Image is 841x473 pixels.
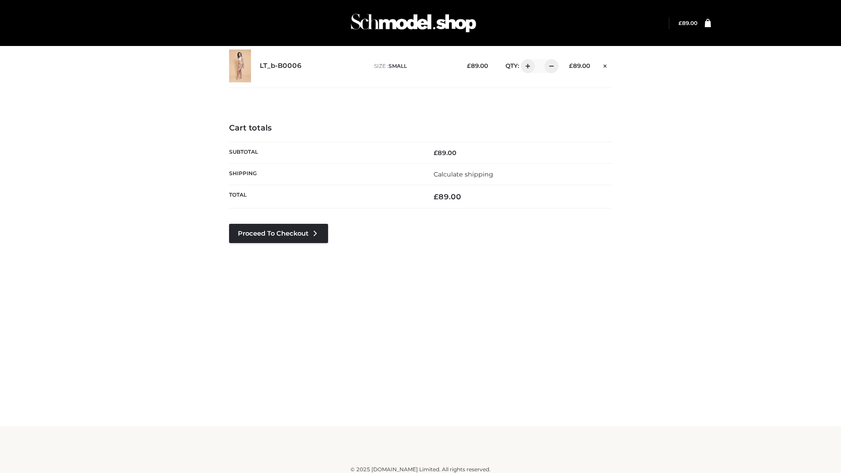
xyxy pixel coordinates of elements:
h4: Cart totals [229,124,612,133]
bdi: 89.00 [434,192,461,201]
a: £89.00 [678,20,697,26]
th: Subtotal [229,142,420,163]
a: Calculate shipping [434,170,493,178]
span: SMALL [389,63,407,69]
bdi: 89.00 [467,62,488,69]
span: £ [678,20,682,26]
p: size : [374,62,453,70]
bdi: 89.00 [678,20,697,26]
a: LT_b-B0006 [260,62,302,70]
th: Shipping [229,163,420,185]
th: Total [229,185,420,208]
span: £ [434,192,438,201]
img: Schmodel Admin 964 [348,6,479,40]
span: £ [569,62,573,69]
a: Proceed to Checkout [229,224,328,243]
img: LT_b-B0006 - SMALL [229,49,251,82]
div: QTY: [497,59,555,73]
bdi: 89.00 [569,62,590,69]
bdi: 89.00 [434,149,456,157]
a: Remove this item [599,59,612,71]
span: £ [467,62,471,69]
span: £ [434,149,438,157]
